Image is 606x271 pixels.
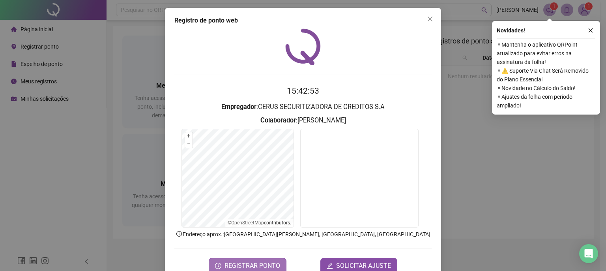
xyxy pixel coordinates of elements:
div: Registro de ponto web [174,16,432,25]
a: OpenStreetMap [231,220,264,226]
h3: : CERUS SECURITIZADORA DE CREDITOS S.A [174,102,432,112]
strong: Empregador [221,103,256,111]
span: edit [327,263,333,269]
span: ⚬ Novidade no Cálculo do Saldo! [497,84,595,92]
span: clock-circle [215,263,221,269]
span: close [588,28,593,33]
span: SOLICITAR AJUSTE [336,261,391,271]
span: ⚬ Mantenha o aplicativo QRPoint atualizado para evitar erros na assinatura da folha! [497,40,595,66]
button: – [185,140,193,148]
span: REGISTRAR PONTO [224,261,280,271]
img: QRPoint [285,28,321,65]
time: 15:42:53 [287,86,319,96]
span: ⚬ ⚠️ Suporte Via Chat Será Removido do Plano Essencial [497,66,595,84]
li: © contributors. [228,220,291,226]
div: Open Intercom Messenger [579,244,598,263]
button: + [185,132,193,140]
span: info-circle [176,230,183,237]
button: Close [424,13,436,25]
span: Novidades ! [497,26,525,35]
strong: Colaborador [260,117,296,124]
h3: : [PERSON_NAME] [174,115,432,126]
span: close [427,16,433,22]
span: ⚬ Ajustes da folha com período ampliado! [497,92,595,110]
p: Endereço aprox. : [GEOGRAPHIC_DATA][PERSON_NAME], [GEOGRAPHIC_DATA], [GEOGRAPHIC_DATA] [174,230,432,239]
